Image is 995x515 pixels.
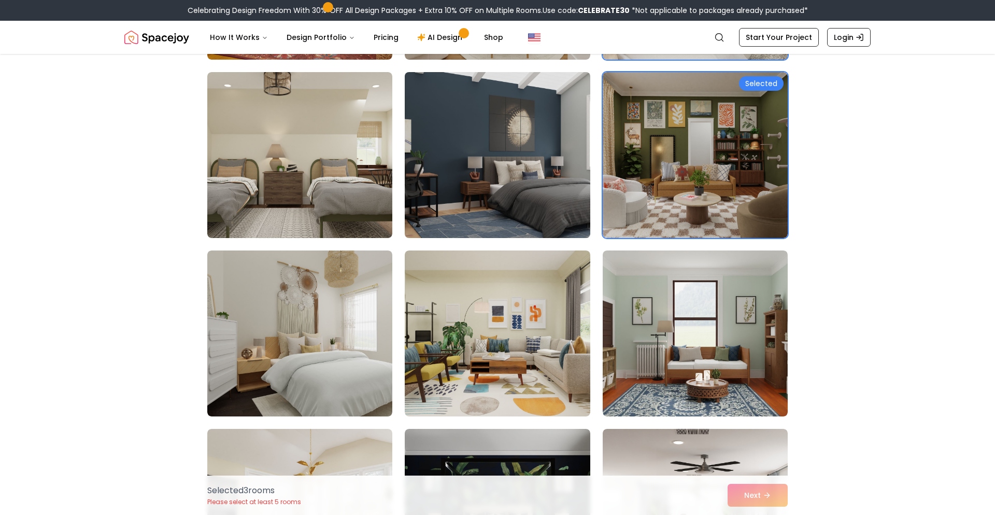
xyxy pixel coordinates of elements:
[603,250,788,416] img: Room room-21
[476,27,511,48] a: Shop
[578,5,630,16] b: CELEBRATE30
[124,27,189,48] a: Spacejoy
[630,5,808,16] span: *Not applicable to packages already purchased*
[124,27,189,48] img: Spacejoy Logo
[202,27,276,48] button: How It Works
[400,68,594,242] img: Room room-17
[827,28,871,47] a: Login
[365,27,407,48] a: Pricing
[543,5,630,16] span: Use code:
[739,28,819,47] a: Start Your Project
[409,27,474,48] a: AI Design
[739,76,784,91] div: Selected
[188,5,808,16] div: Celebrating Design Freedom With 30% OFF All Design Packages + Extra 10% OFF on Multiple Rooms.
[207,498,301,506] p: Please select at least 5 rooms
[207,72,392,238] img: Room room-16
[207,484,301,497] p: Selected 3 room s
[405,250,590,416] img: Room room-20
[124,21,871,54] nav: Global
[202,27,511,48] nav: Main
[278,27,363,48] button: Design Portfolio
[603,72,788,238] img: Room room-18
[528,31,541,44] img: United States
[207,250,392,416] img: Room room-19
